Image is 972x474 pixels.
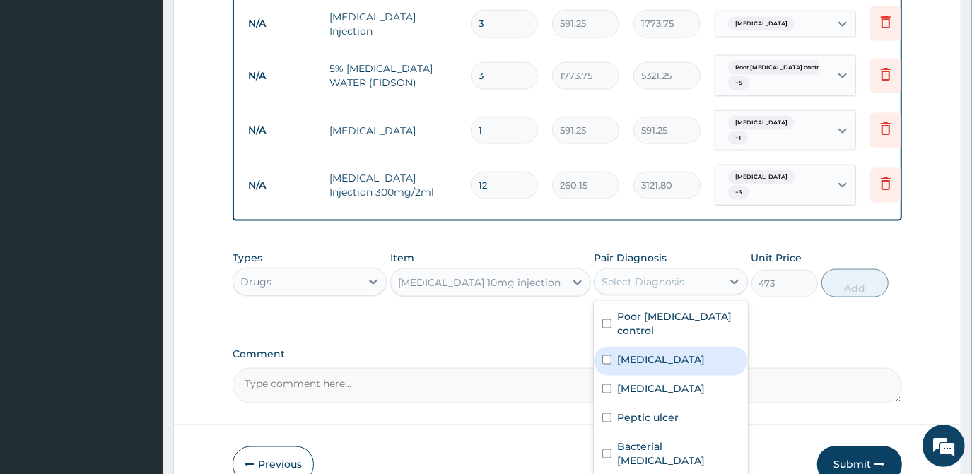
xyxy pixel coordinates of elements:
label: Unit Price [751,251,802,265]
span: [MEDICAL_DATA] [728,17,795,31]
span: We're online! [82,145,195,288]
button: Add [821,269,889,297]
td: N/A [241,172,322,199]
td: [MEDICAL_DATA] Injection 300mg/2ml [322,164,464,206]
td: N/A [241,117,322,143]
label: Bacterial [MEDICAL_DATA] [617,439,739,468]
img: d_794563401_company_1708531726252_794563401 [26,71,57,106]
label: Types [233,252,262,264]
div: [MEDICAL_DATA] 10mg injection [398,275,561,290]
td: [MEDICAL_DATA] [322,117,464,145]
span: [MEDICAL_DATA] [728,170,795,184]
td: N/A [241,11,322,37]
td: N/A [241,63,322,89]
span: + 1 [728,131,748,146]
label: Comment [233,348,901,360]
label: Peptic ulcer [617,410,679,425]
label: Item [390,251,414,265]
span: [MEDICAL_DATA] [728,116,795,130]
textarea: Type your message and hit 'Enter' [7,320,269,369]
td: [MEDICAL_DATA] Injection [322,3,464,45]
td: 5% [MEDICAL_DATA] WATER (FIDSON) [322,54,464,97]
span: Poor [MEDICAL_DATA] control [728,61,831,75]
div: Chat with us now [74,79,238,97]
div: Minimize live chat window [232,7,266,41]
label: [MEDICAL_DATA] [617,381,705,396]
div: Select Diagnosis [602,275,684,289]
label: [MEDICAL_DATA] [617,352,705,367]
span: + 5 [728,76,749,90]
label: Poor [MEDICAL_DATA] control [617,309,739,338]
label: Pair Diagnosis [594,251,667,265]
div: Drugs [240,275,271,289]
span: + 3 [728,186,749,200]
